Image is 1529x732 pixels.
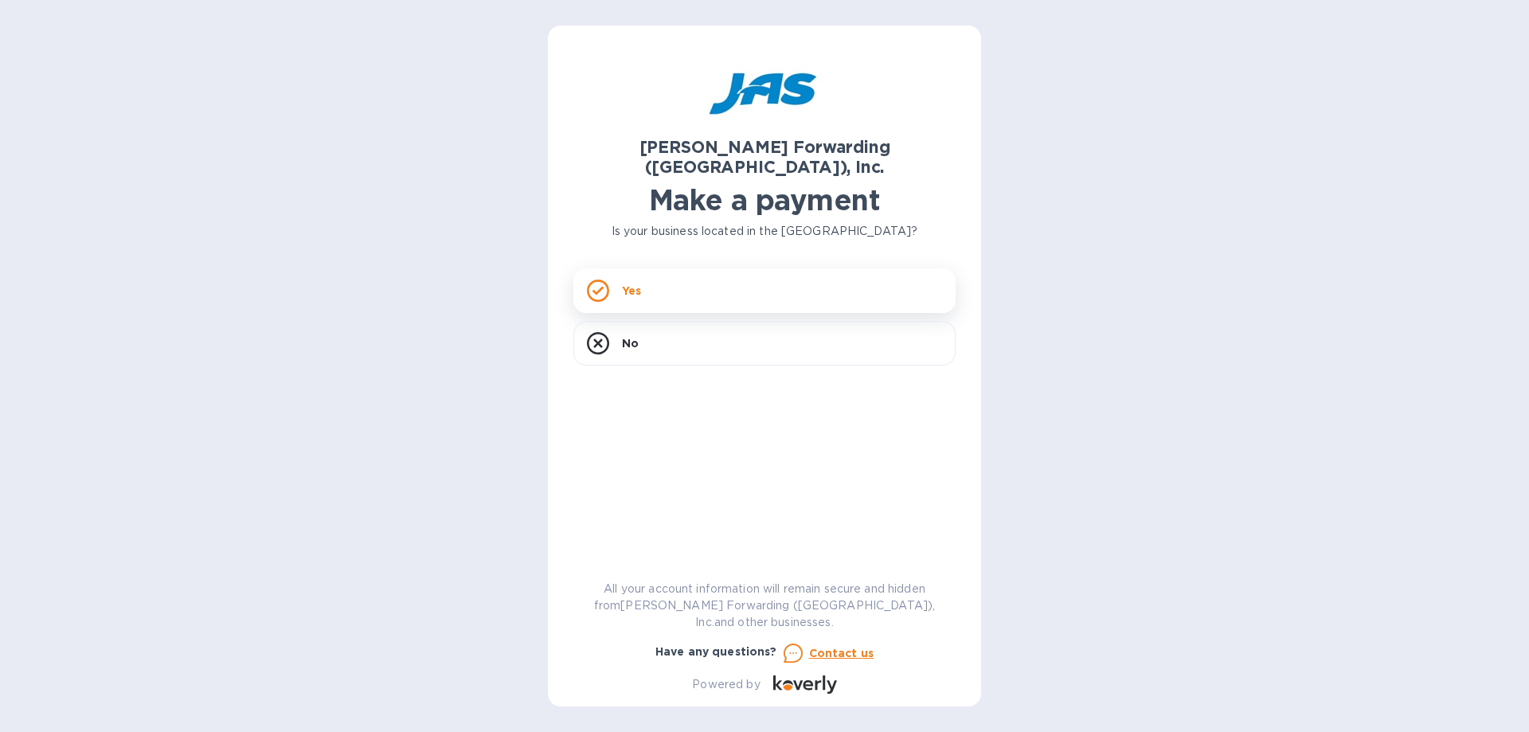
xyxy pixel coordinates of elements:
[639,137,890,177] b: [PERSON_NAME] Forwarding ([GEOGRAPHIC_DATA]), Inc.
[655,645,777,658] b: Have any questions?
[573,223,956,240] p: Is your business located in the [GEOGRAPHIC_DATA]?
[622,283,641,299] p: Yes
[622,335,639,351] p: No
[573,183,956,217] h1: Make a payment
[809,647,874,660] u: Contact us
[573,581,956,631] p: All your account information will remain secure and hidden from [PERSON_NAME] Forwarding ([GEOGRA...
[692,676,760,693] p: Powered by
